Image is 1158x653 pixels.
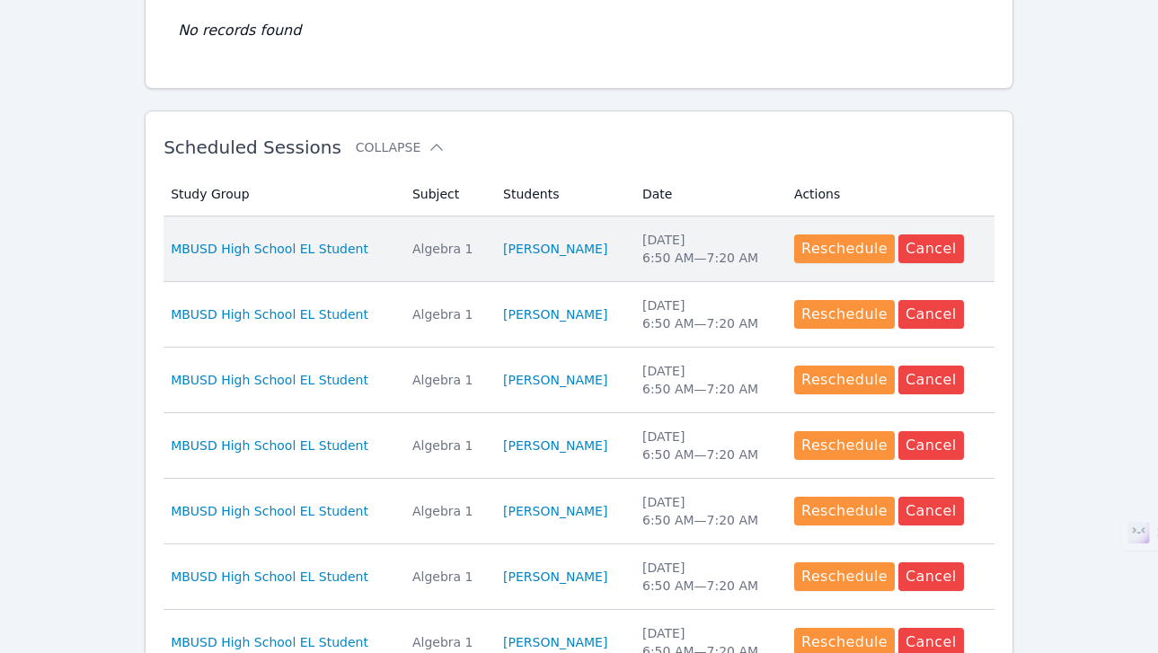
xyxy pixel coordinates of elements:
[164,172,402,216] th: Study Group
[642,231,773,267] div: [DATE] 6:50 AM — 7:20 AM
[642,428,773,463] div: [DATE] 6:50 AM — 7:20 AM
[356,138,446,156] button: Collapse
[642,559,773,595] div: [DATE] 6:50 AM — 7:20 AM
[794,300,895,329] button: Reschedule
[794,497,895,525] button: Reschedule
[402,172,492,216] th: Subject
[794,431,895,460] button: Reschedule
[164,137,341,158] span: Scheduled Sessions
[898,366,964,394] button: Cancel
[642,296,773,332] div: [DATE] 6:50 AM — 7:20 AM
[794,366,895,394] button: Reschedule
[171,568,368,586] a: MBUSD High School EL Student
[492,172,632,216] th: Students
[642,493,773,529] div: [DATE] 6:50 AM — 7:20 AM
[164,282,994,348] tr: MBUSD High School EL StudentAlgebra 1[PERSON_NAME][DATE]6:50 AM—7:20 AMRescheduleCancel
[164,544,994,610] tr: MBUSD High School EL StudentAlgebra 1[PERSON_NAME][DATE]6:50 AM—7:20 AMRescheduleCancel
[503,502,607,520] a: [PERSON_NAME]
[171,633,368,651] a: MBUSD High School EL Student
[412,240,482,258] div: Algebra 1
[164,348,994,413] tr: MBUSD High School EL StudentAlgebra 1[PERSON_NAME][DATE]6:50 AM—7:20 AMRescheduleCancel
[164,216,994,282] tr: MBUSD High School EL StudentAlgebra 1[PERSON_NAME][DATE]6:50 AM—7:20 AMRescheduleCancel
[898,562,964,591] button: Cancel
[412,502,482,520] div: Algebra 1
[412,568,482,586] div: Algebra 1
[503,437,607,454] a: [PERSON_NAME]
[171,240,368,258] a: MBUSD High School EL Student
[412,305,482,323] div: Algebra 1
[898,234,964,263] button: Cancel
[171,437,368,454] a: MBUSD High School EL Student
[171,502,368,520] a: MBUSD High School EL Student
[632,172,783,216] th: Date
[642,362,773,398] div: [DATE] 6:50 AM — 7:20 AM
[171,371,368,389] a: MBUSD High School EL Student
[412,371,482,389] div: Algebra 1
[171,305,368,323] a: MBUSD High School EL Student
[503,240,607,258] a: [PERSON_NAME]
[898,300,964,329] button: Cancel
[503,633,607,651] a: [PERSON_NAME]
[794,562,895,591] button: Reschedule
[794,234,895,263] button: Reschedule
[503,371,607,389] a: [PERSON_NAME]
[898,497,964,525] button: Cancel
[164,413,994,479] tr: MBUSD High School EL StudentAlgebra 1[PERSON_NAME][DATE]6:50 AM—7:20 AMRescheduleCancel
[898,431,964,460] button: Cancel
[503,568,607,586] a: [PERSON_NAME]
[503,305,607,323] a: [PERSON_NAME]
[164,479,994,544] tr: MBUSD High School EL StudentAlgebra 1[PERSON_NAME][DATE]6:50 AM—7:20 AMRescheduleCancel
[412,633,482,651] div: Algebra 1
[412,437,482,454] div: Algebra 1
[783,172,994,216] th: Actions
